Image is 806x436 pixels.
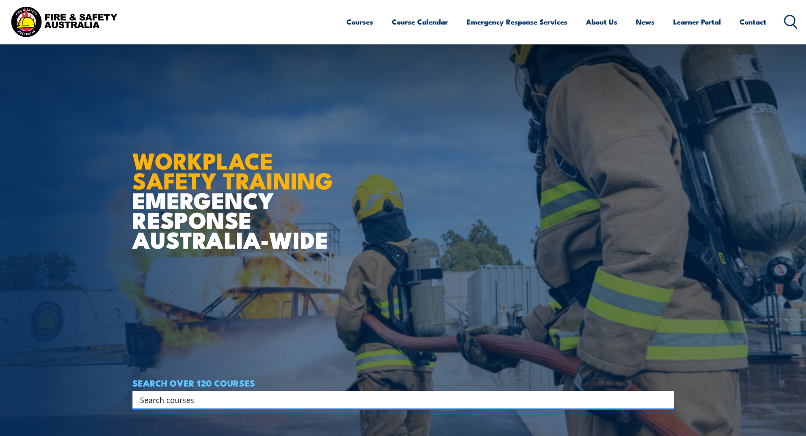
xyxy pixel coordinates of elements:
[347,11,373,33] a: Courses
[142,394,657,406] form: Search form
[673,11,721,33] a: Learner Portal
[740,11,766,33] a: Contact
[659,394,671,406] button: Search magnifier button
[467,11,567,33] a: Emergency Response Services
[132,378,674,387] h4: SEARCH OVER 120 COURSES
[132,142,333,197] strong: WORKPLACE SAFETY TRAINING
[636,11,655,33] a: News
[392,11,448,33] a: Course Calendar
[586,11,617,33] a: About Us
[140,393,655,406] input: Search input
[132,129,339,249] h1: EMERGENCY RESPONSE AUSTRALIA-WIDE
